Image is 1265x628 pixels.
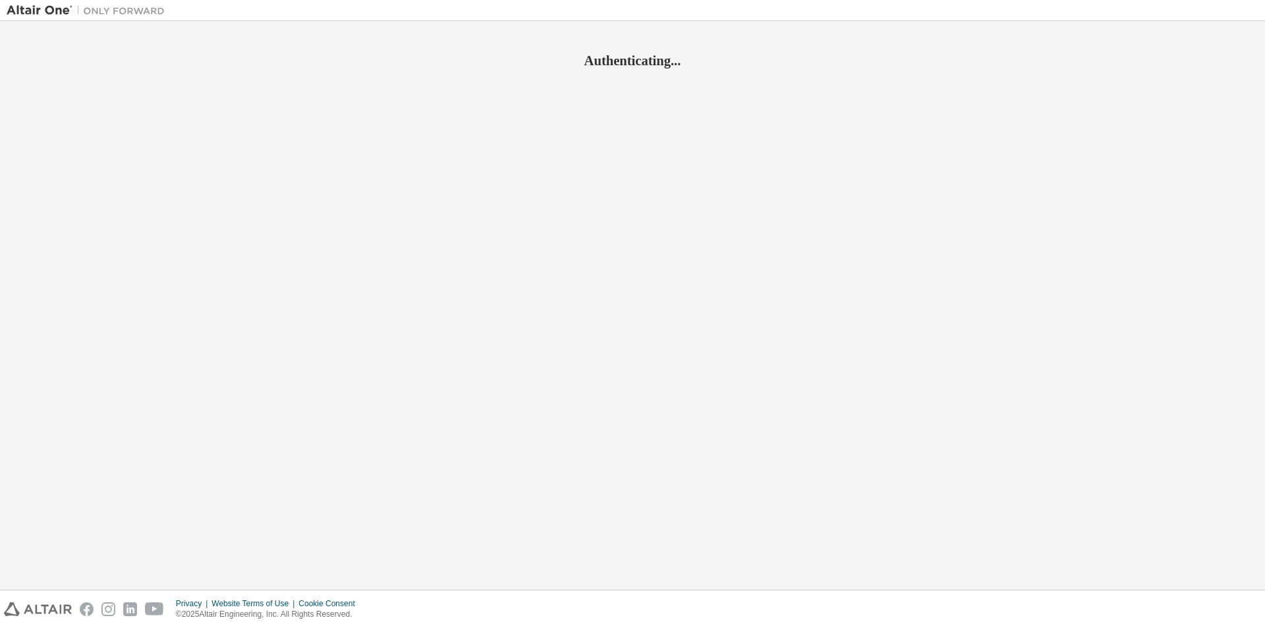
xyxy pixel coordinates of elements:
[176,598,211,609] div: Privacy
[298,598,362,609] div: Cookie Consent
[7,4,171,17] img: Altair One
[4,602,72,616] img: altair_logo.svg
[123,602,137,616] img: linkedin.svg
[176,609,363,620] p: © 2025 Altair Engineering, Inc. All Rights Reserved.
[145,602,164,616] img: youtube.svg
[80,602,94,616] img: facebook.svg
[7,52,1258,69] h2: Authenticating...
[211,598,298,609] div: Website Terms of Use
[101,602,115,616] img: instagram.svg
